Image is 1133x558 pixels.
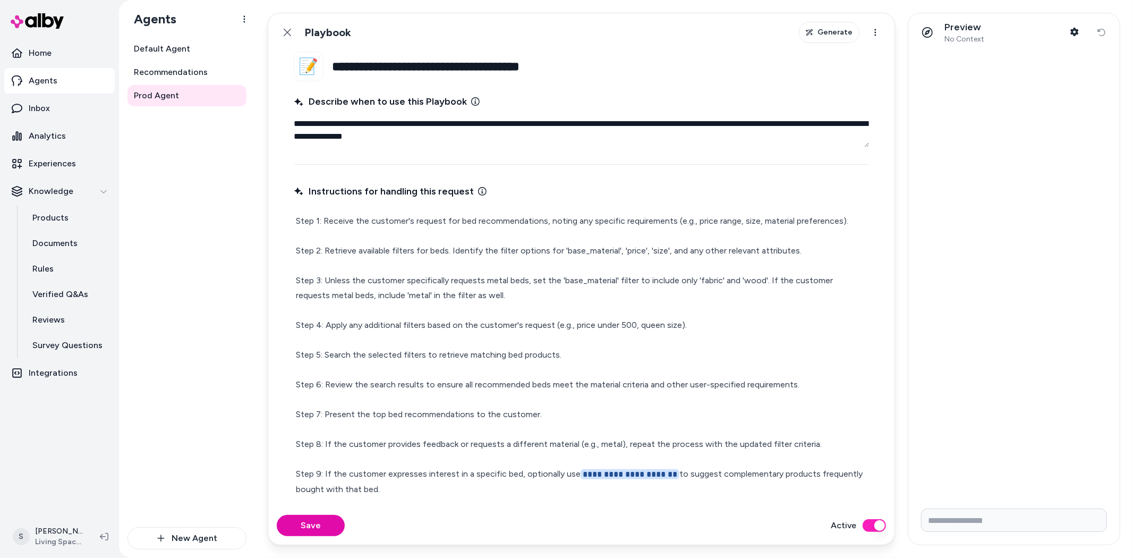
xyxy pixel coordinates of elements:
a: Agents [4,68,115,94]
a: Recommendations [127,62,246,83]
p: Analytics [29,130,66,142]
a: Home [4,40,115,66]
span: Recommendations [134,66,208,79]
button: Save [277,515,345,536]
p: Step 1: Receive the customer's request for bed recommendations, noting any specific requirements ... [296,214,867,497]
a: Experiences [4,151,115,176]
a: Reviews [22,307,115,333]
p: Home [29,47,52,60]
h1: Playbook [304,26,351,39]
span: Describe when to use this Playbook [294,94,467,109]
p: Rules [32,263,54,275]
a: Documents [22,231,115,256]
a: Default Agent [127,38,246,60]
button: S[PERSON_NAME]Living Spaces [6,520,91,554]
span: S [13,528,30,545]
a: Inbox [4,96,115,121]
label: Active [831,519,856,532]
a: Analytics [4,123,115,149]
p: Inbox [29,102,50,115]
input: Write your prompt here [921,509,1107,532]
a: Prod Agent [127,85,246,106]
a: Integrations [4,360,115,386]
p: Documents [32,237,78,250]
img: alby Logo [11,13,64,29]
a: Rules [22,256,115,282]
p: Products [32,212,69,224]
p: Reviews [32,314,65,326]
p: Agents [29,74,57,87]
p: Verified Q&As [32,288,88,301]
a: Survey Questions [22,333,115,358]
p: Preview [944,21,984,33]
span: Instructions for handling this request [294,184,474,199]
p: Survey Questions [32,339,103,352]
button: Knowledge [4,179,115,204]
p: Integrations [29,367,78,379]
span: Prod Agent [134,89,179,102]
button: New Agent [127,527,246,549]
p: [PERSON_NAME] [35,526,83,537]
p: Experiences [29,157,76,170]
p: Knowledge [29,185,73,198]
span: Default Agent [134,43,190,55]
span: Living Spaces [35,537,83,547]
span: Generate [817,27,853,38]
button: 📝 [294,52,323,81]
h1: Agents [125,11,176,27]
a: Products [22,205,115,231]
button: Generate [799,22,859,43]
span: No Context [944,35,984,44]
a: Verified Q&As [22,282,115,307]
